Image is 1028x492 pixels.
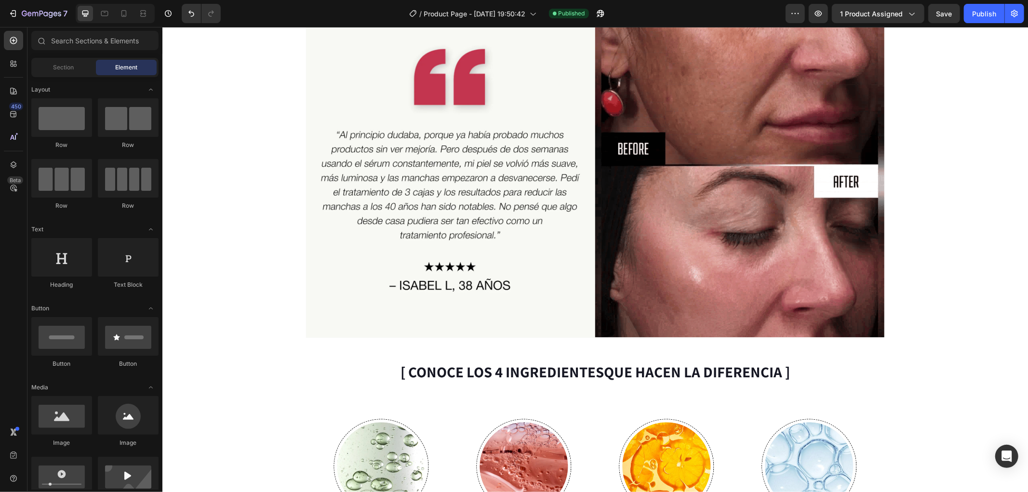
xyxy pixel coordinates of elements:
[98,439,159,447] div: Image
[98,280,159,289] div: Text Block
[143,301,159,316] span: Toggle open
[972,9,996,19] div: Publish
[964,4,1004,23] button: Publish
[936,10,952,18] span: Save
[31,85,50,94] span: Layout
[115,63,137,72] span: Element
[31,280,92,289] div: Heading
[424,9,526,19] span: Product Page - [DATE] 19:50:42
[31,31,159,50] input: Search Sections & Elements
[98,201,159,210] div: Row
[31,225,43,234] span: Text
[31,383,48,392] span: Media
[143,222,159,237] span: Toggle open
[995,445,1018,468] div: Open Intercom Messenger
[63,8,67,19] p: 7
[7,176,23,184] div: Beta
[9,103,23,110] div: 450
[31,439,92,447] div: Image
[31,201,92,210] div: Row
[31,304,49,313] span: Button
[832,4,924,23] button: 1 product assigned
[840,9,903,19] span: 1 product assigned
[143,380,159,395] span: Toggle open
[31,359,92,368] div: Button
[143,82,159,97] span: Toggle open
[928,4,960,23] button: Save
[559,9,585,18] span: Published
[31,141,92,149] div: Row
[53,63,74,72] span: Section
[98,359,159,368] div: Button
[162,27,1028,492] iframe: Design area
[420,9,422,19] span: /
[182,4,221,23] div: Undo/Redo
[98,141,159,149] div: Row
[238,335,627,355] strong: [ CONOCE LOS 4 INGREDIENTESQUE HACEN LA DIFERENCIA ]
[4,4,72,23] button: 7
